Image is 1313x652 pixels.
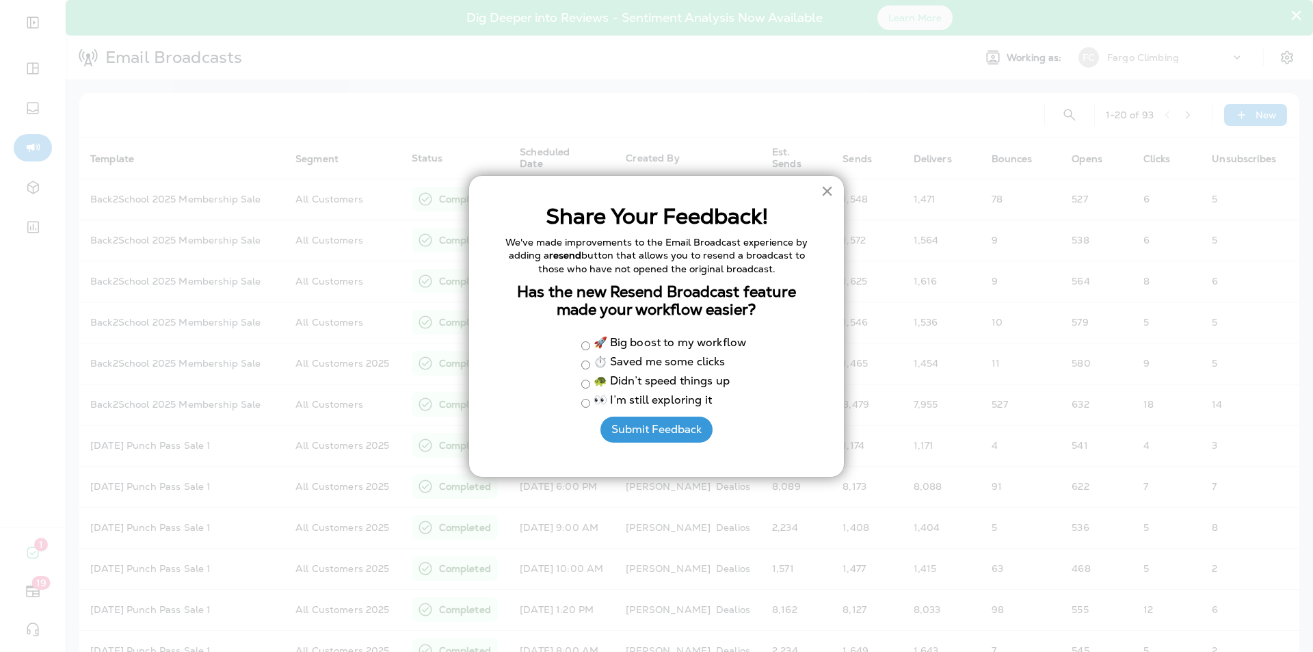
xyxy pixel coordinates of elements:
label: 🚀 Big boost to my workflow [594,337,747,350]
strong: resend [549,249,581,261]
span: We've made improvements to the Email Broadcast experience by adding a [505,236,810,262]
button: Close [821,180,834,202]
span: button that allows you to resend a broadcast to those who have not opened the original broadcast. [538,249,808,275]
button: Submit Feedback [600,417,713,443]
label: 👀 I’m still exploring it [594,395,712,408]
label: ⏱️ Saved me some clicks [594,356,726,369]
label: 🐢 Didn’t speed things up [594,376,730,389]
h3: Has the new Resend Broadcast feature made your workflow easier? [496,283,817,320]
h2: Share Your Feedback! [496,203,817,229]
